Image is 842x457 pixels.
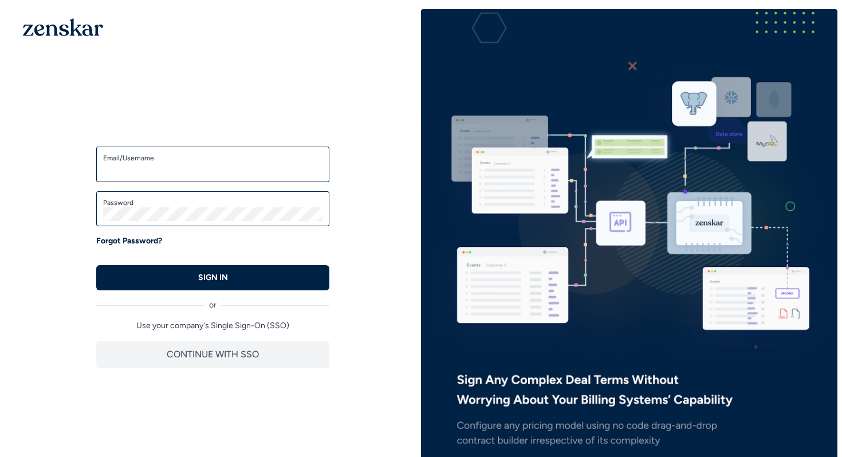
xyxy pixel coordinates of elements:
label: Password [103,198,322,207]
img: 1OGAJ2xQqyY4LXKgY66KYq0eOWRCkrZdAb3gUhuVAqdWPZE9SRJmCz+oDMSn4zDLXe31Ii730ItAGKgCKgCCgCikA4Av8PJUP... [23,18,103,36]
button: CONTINUE WITH SSO [96,341,329,368]
a: Forgot Password? [96,235,162,247]
p: SIGN IN [198,272,228,283]
label: Email/Username [103,153,322,163]
button: SIGN IN [96,265,329,290]
p: Use your company's Single Sign-On (SSO) [96,320,329,332]
div: or [96,290,329,311]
